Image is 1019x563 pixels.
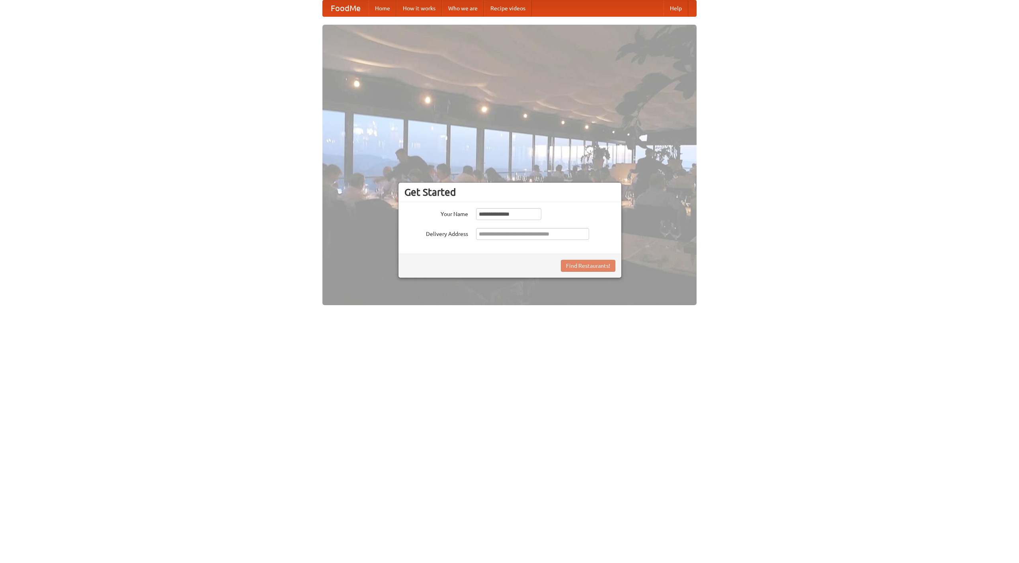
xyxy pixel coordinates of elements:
a: FoodMe [323,0,369,16]
a: Recipe videos [484,0,532,16]
a: How it works [396,0,442,16]
label: Your Name [404,208,468,218]
a: Home [369,0,396,16]
a: Who we are [442,0,484,16]
h3: Get Started [404,186,615,198]
button: Find Restaurants! [561,260,615,272]
label: Delivery Address [404,228,468,238]
a: Help [664,0,688,16]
